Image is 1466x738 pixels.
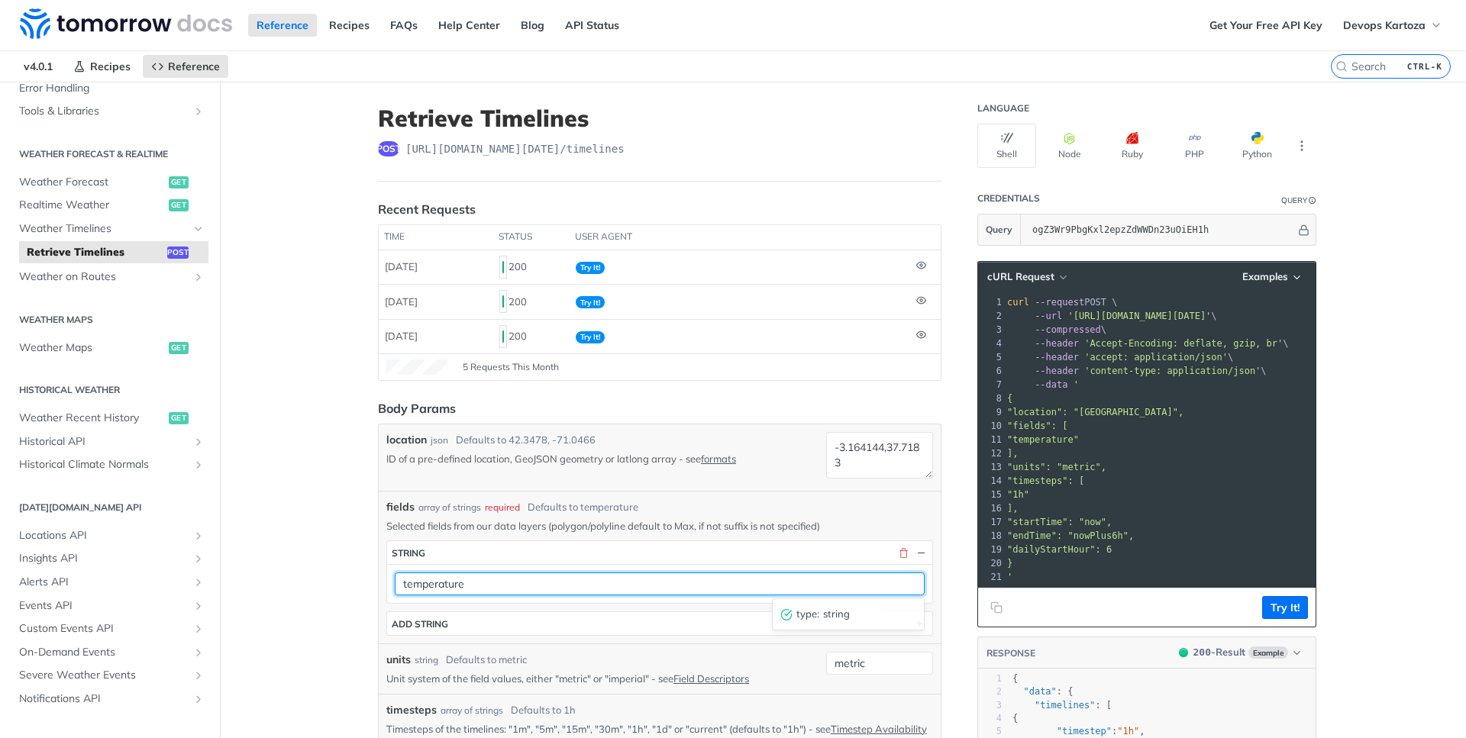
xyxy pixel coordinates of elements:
[11,266,208,288] a: Weather on RoutesShow subpages for Weather on Routes
[169,199,189,211] span: get
[192,553,205,565] button: Show subpages for Insights API
[978,529,1004,543] div: 18
[1035,379,1067,390] span: --data
[192,105,205,118] button: Show subpages for Tools & Libraries
[168,60,220,73] span: Reference
[485,501,520,514] div: required
[978,350,1004,364] div: 5
[977,102,1029,114] div: Language
[978,474,1004,488] div: 14
[1281,195,1316,206] div: QueryInformation
[1103,124,1161,168] button: Ruby
[11,194,208,217] a: Realtime Weatherget
[386,359,447,375] canvas: Line Graph
[978,392,1004,405] div: 8
[1084,338,1283,349] span: 'Accept-Encoding: deflate, gzip, br'
[1007,352,1233,363] span: \
[11,641,208,664] a: On-Demand EventsShow subpages for On-Demand Events
[11,453,208,476] a: Historical Climate NormalsShow subpages for Historical Climate Normals
[1035,352,1079,363] span: --header
[1290,134,1313,157] button: More Languages
[576,296,605,308] span: Try It!
[19,551,189,566] span: Insights API
[11,524,208,547] a: Locations APIShow subpages for Locations API
[826,432,933,479] textarea: -3.164144,37.7183
[978,433,1004,446] div: 11
[512,14,553,37] a: Blog
[1281,195,1307,206] div: Query
[1007,475,1084,486] span: "timesteps": [
[1035,366,1079,376] span: --header
[19,340,165,356] span: Weather Maps
[11,688,208,711] a: Notifications APIShow subpages for Notifications API
[1035,297,1084,308] span: --request
[978,543,1004,556] div: 19
[19,645,189,660] span: On-Demand Events
[11,407,208,430] a: Weather Recent Historyget
[11,430,208,453] a: Historical APIShow subpages for Historical API
[11,501,208,514] h2: [DATE][DOMAIN_NAME] API
[387,612,932,635] button: ADD string
[11,77,208,100] a: Error Handling
[1007,489,1029,500] span: "1h"
[978,405,1004,419] div: 9
[1007,434,1079,445] span: "temperature"
[405,141,625,156] span: https://api.tomorrow.io/v4/timelines
[701,453,736,465] a: formats
[19,104,189,119] span: Tools & Libraries
[378,141,399,156] span: post
[978,672,1002,685] div: 1
[11,571,208,594] a: Alerts APIShow subpages for Alerts API
[978,570,1004,584] div: 21
[463,360,559,374] span: 5 Requests This Month
[19,241,208,264] a: Retrieve Timelinespost
[914,546,928,559] button: Hide
[499,288,563,314] div: 200
[1343,18,1426,32] span: Devops Kartoza
[19,81,205,96] span: Error Handling
[982,269,1071,285] button: cURL Request
[386,702,437,718] span: timesteps
[378,399,456,417] div: Body Params
[986,223,1012,237] span: Query
[169,342,189,354] span: get
[19,621,189,636] span: Custom Events API
[570,225,910,250] th: user agent
[978,556,1004,570] div: 20
[192,600,205,612] button: Show subpages for Events API
[831,723,927,735] a: Timestep Availability
[1228,124,1287,168] button: Python
[978,699,1002,712] div: 3
[27,245,163,260] span: Retrieve Timelines
[1035,324,1101,335] span: --compressed
[1403,59,1446,74] kbd: CTRL-K
[1023,686,1056,697] span: "data"
[528,500,638,515] div: Defaults to temperature
[1117,726,1139,736] span: "1h"
[978,337,1004,350] div: 4
[11,171,208,194] a: Weather Forecastget
[978,446,1004,460] div: 12
[796,607,819,622] span: type :
[1201,14,1331,37] a: Get Your Free API Key
[896,546,910,559] button: Delete
[11,313,208,327] h2: Weather Maps
[576,331,605,343] span: Try It!
[19,175,165,190] span: Weather Forecast
[1007,421,1067,431] span: "fields": [
[321,14,378,37] a: Recipes
[1193,645,1245,660] div: - Result
[978,501,1004,515] div: 16
[1171,645,1308,660] button: 200200-ResultExample
[19,411,165,426] span: Weather Recent History
[19,691,189,707] span: Notifications API
[1007,544,1112,555] span: "dailyStartHour": 6
[192,223,205,235] button: Hide subpages for Weather Timelines
[986,646,1036,661] button: RESPONSE
[1242,270,1288,283] span: Examples
[1335,14,1451,37] button: Devops Kartoza
[456,433,596,448] div: Defaults to 42.3478, -71.0466
[386,652,411,668] label: units
[1007,448,1018,459] span: ],
[1035,700,1095,711] span: "timelines"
